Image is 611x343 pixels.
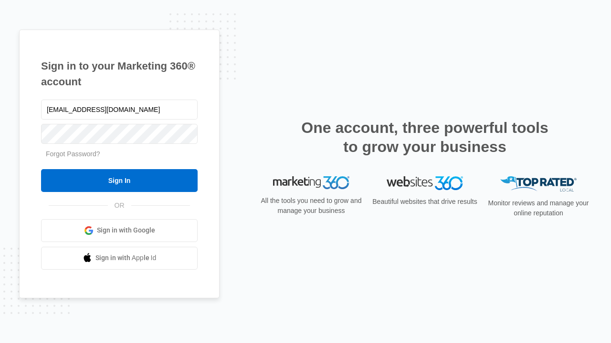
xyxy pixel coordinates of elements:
[41,100,198,120] input: Email
[500,176,577,192] img: Top Rated Local
[387,176,463,190] img: Websites 360
[41,247,198,270] a: Sign in with Apple Id
[41,58,198,90] h1: Sign in to your Marketing 360® account
[41,169,198,192] input: Sign In
[97,225,155,235] span: Sign in with Google
[108,201,131,211] span: OR
[298,118,551,156] h2: One account, three powerful tools to grow your business
[41,219,198,242] a: Sign in with Google
[273,176,349,190] img: Marketing 360
[371,197,478,207] p: Beautiful websites that drive results
[258,196,365,216] p: All the tools you need to grow and manage your business
[46,150,100,158] a: Forgot Password?
[95,253,157,263] span: Sign in with Apple Id
[485,198,592,218] p: Monitor reviews and manage your online reputation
